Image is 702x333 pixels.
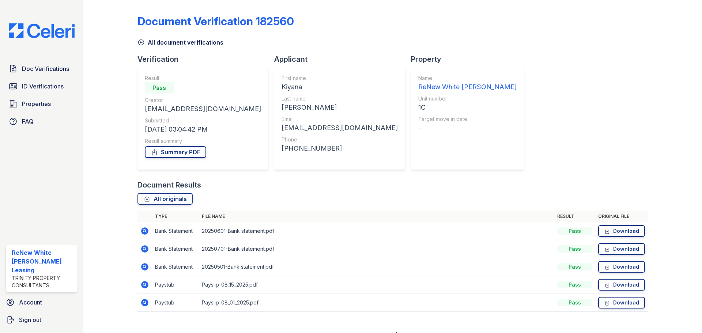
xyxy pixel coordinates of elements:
[3,295,80,310] a: Account
[554,211,595,222] th: Result
[19,315,41,324] span: Sign out
[145,124,261,135] div: [DATE] 03:04:42 PM
[22,117,34,126] span: FAQ
[152,276,199,294] td: Paystub
[12,275,75,289] div: Trinity Property Consultants
[12,248,75,275] div: ReNew White [PERSON_NAME] Leasing
[199,258,554,276] td: 20250501-Bank statement.pdf
[199,276,554,294] td: Payslip-08_15_2025.pdf
[19,298,42,307] span: Account
[152,294,199,312] td: Paystub
[22,64,69,73] span: Doc Verifications
[282,136,398,143] div: Phone
[418,95,517,102] div: Unit number
[137,193,193,205] a: All originals
[152,222,199,240] td: Bank Statement
[274,54,411,64] div: Applicant
[145,104,261,114] div: [EMAIL_ADDRESS][DOMAIN_NAME]
[282,116,398,123] div: Email
[152,211,199,222] th: Type
[282,82,398,92] div: Kiyana
[145,82,174,94] div: Pass
[137,15,294,28] div: Document Verification 182560
[152,258,199,276] td: Bank Statement
[199,211,554,222] th: File name
[137,180,201,190] div: Document Results
[282,102,398,113] div: [PERSON_NAME]
[199,294,554,312] td: Payslip-08_01_2025.pdf
[557,281,592,288] div: Pass
[598,225,645,237] a: Download
[22,82,64,91] span: ID Verifications
[145,75,261,82] div: Result
[199,240,554,258] td: 20250701-Bank statement.pdf
[282,95,398,102] div: Last name
[598,261,645,273] a: Download
[152,240,199,258] td: Bank Statement
[282,123,398,133] div: [EMAIL_ADDRESS][DOMAIN_NAME]
[137,38,223,47] a: All document verifications
[411,54,530,64] div: Property
[145,97,261,104] div: Creator
[418,82,517,92] div: ReNew White [PERSON_NAME]
[598,279,645,291] a: Download
[145,117,261,124] div: Submitted
[557,227,592,235] div: Pass
[595,211,648,222] th: Original file
[418,75,517,82] div: Name
[418,123,517,133] div: -
[6,97,78,111] a: Properties
[418,75,517,92] a: Name ReNew White [PERSON_NAME]
[557,263,592,270] div: Pass
[418,116,517,123] div: Target move in date
[6,114,78,129] a: FAQ
[418,102,517,113] div: 1C
[145,146,206,158] a: Summary PDF
[145,137,261,145] div: Result summary
[22,99,51,108] span: Properties
[282,75,398,82] div: First name
[557,299,592,306] div: Pass
[557,245,592,253] div: Pass
[282,143,398,154] div: [PHONE_NUMBER]
[3,23,80,38] img: CE_Logo_Blue-a8612792a0a2168367f1c8372b55b34899dd931a85d93a1a3d3e32e68fde9ad4.png
[6,61,78,76] a: Doc Verifications
[6,79,78,94] a: ID Verifications
[598,243,645,255] a: Download
[137,54,274,64] div: Verification
[3,313,80,327] a: Sign out
[598,297,645,309] a: Download
[199,222,554,240] td: 20250601-Bank statement.pdf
